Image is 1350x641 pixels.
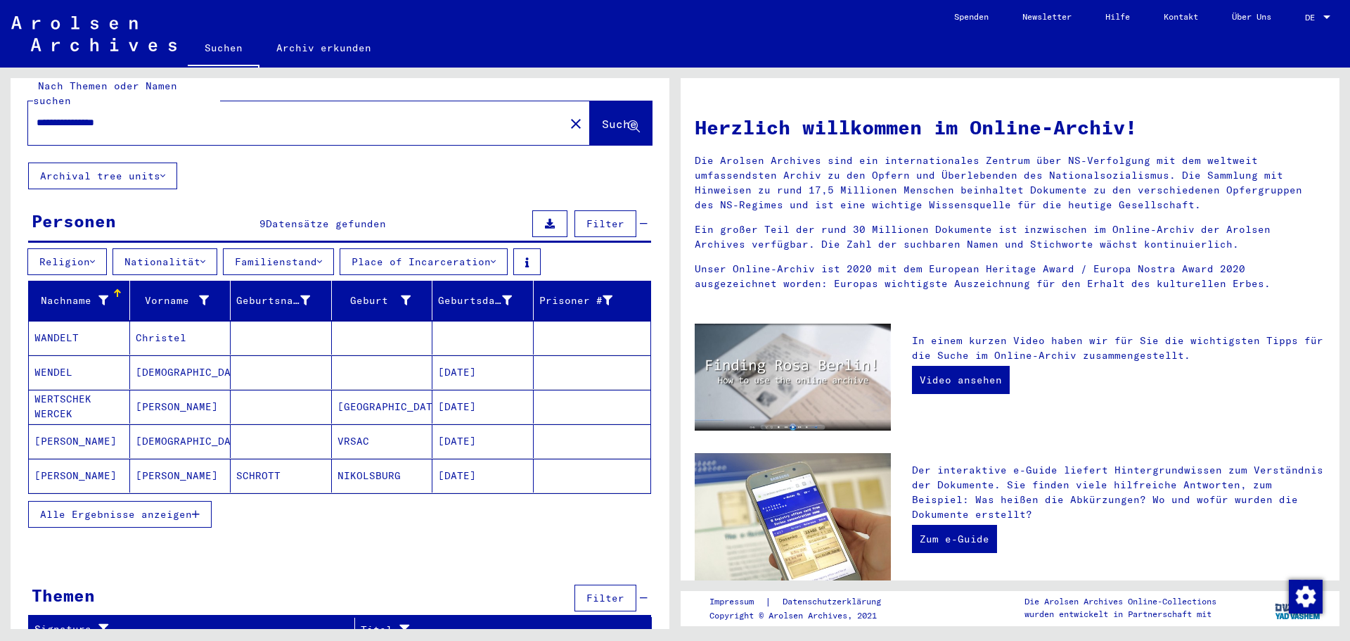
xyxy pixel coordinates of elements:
button: Clear [562,109,590,137]
button: Archival tree units [28,163,177,189]
img: Zustimmung ändern [1289,580,1323,614]
mat-cell: [PERSON_NAME] [29,459,130,493]
mat-cell: [DATE] [432,355,534,389]
div: Prisoner # [539,293,613,308]
span: Filter [586,217,624,230]
mat-icon: close [567,115,584,132]
mat-cell: [PERSON_NAME] [130,390,231,424]
span: 9 [259,217,266,230]
span: DE [1305,13,1320,23]
p: Die Arolsen Archives sind ein internationales Zentrum über NS-Verfolgung mit dem weltweit umfasse... [695,153,1325,212]
div: Signature [34,622,337,637]
mat-cell: [DEMOGRAPHIC_DATA] [130,355,231,389]
div: Zustimmung ändern [1288,579,1322,613]
mat-header-cell: Prisoner # [534,281,651,320]
div: Signature [34,618,354,641]
div: Titel [361,618,634,641]
button: Familienstand [223,248,334,275]
p: Ein großer Teil der rund 30 Millionen Dokumente ist inzwischen im Online-Archiv der Arolsen Archi... [695,222,1325,252]
mat-cell: SCHROTT [231,459,332,493]
mat-cell: [DATE] [432,424,534,458]
span: Alle Ergebnisse anzeigen [40,508,192,521]
p: Der interaktive e-Guide liefert Hintergrundwissen zum Verständnis der Dokumente. Sie finden viele... [912,463,1325,522]
div: | [709,595,898,609]
button: Suche [590,101,652,145]
a: Datenschutzerklärung [771,595,898,609]
mat-cell: [DEMOGRAPHIC_DATA] [130,424,231,458]
mat-cell: NIKOLSBURG [332,459,433,493]
img: Arolsen_neg.svg [11,16,176,51]
span: Suche [602,117,637,131]
mat-cell: [DATE] [432,390,534,424]
div: Titel [361,623,617,637]
mat-cell: WANDELT [29,321,130,355]
button: Place of Incarceration [340,248,508,275]
mat-cell: Christel [130,321,231,355]
button: Alle Ergebnisse anzeigen [28,501,212,528]
button: Nationalität [112,248,217,275]
div: Geburtsname [236,289,331,312]
img: eguide.jpg [695,453,891,584]
mat-cell: WERTSCHEK WERCEK [29,390,130,424]
div: Geburt‏ [337,293,411,308]
a: Video ansehen [912,366,1010,394]
mat-header-cell: Geburt‏ [332,281,433,320]
span: Datensätze gefunden [266,217,386,230]
mat-header-cell: Vorname [130,281,231,320]
div: Prisoner # [539,289,634,312]
a: Impressum [709,595,765,609]
a: Archiv erkunden [259,31,388,65]
div: Geburtsname [236,293,310,308]
a: Suchen [188,31,259,68]
mat-header-cell: Geburtsname [231,281,332,320]
div: Geburtsdatum [438,289,533,312]
p: Unser Online-Archiv ist 2020 mit dem European Heritage Award / Europa Nostra Award 2020 ausgezeic... [695,262,1325,291]
div: Nachname [34,289,129,312]
a: Zum e-Guide [912,525,997,553]
mat-cell: [DATE] [432,459,534,493]
span: Filter [586,592,624,604]
p: In einem kurzen Video haben wir für Sie die wichtigsten Tipps für die Suche im Online-Archiv zusa... [912,334,1325,363]
button: Filter [574,210,636,237]
p: wurden entwickelt in Partnerschaft mit [1024,608,1216,621]
div: Vorname [136,289,231,312]
mat-cell: [PERSON_NAME] [130,459,231,493]
button: Filter [574,585,636,611]
mat-label: Nach Themen oder Namen suchen [33,80,177,107]
h1: Herzlich willkommen im Online-Archiv! [695,113,1325,142]
mat-cell: [GEOGRAPHIC_DATA] [332,390,433,424]
div: Nachname [34,293,108,308]
div: Vorname [136,293,210,308]
img: yv_logo.png [1272,590,1325,626]
button: Religion [27,248,107,275]
mat-cell: [PERSON_NAME] [29,424,130,458]
img: video.jpg [695,324,891,431]
mat-header-cell: Geburtsdatum [432,281,534,320]
mat-cell: WENDEL [29,355,130,389]
p: Die Arolsen Archives Online-Collections [1024,595,1216,608]
div: Themen [32,583,95,608]
p: Copyright © Arolsen Archives, 2021 [709,609,898,622]
div: Geburtsdatum [438,293,512,308]
mat-cell: VRSAC [332,424,433,458]
div: Geburt‏ [337,289,432,312]
mat-header-cell: Nachname [29,281,130,320]
div: Personen [32,208,116,234]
